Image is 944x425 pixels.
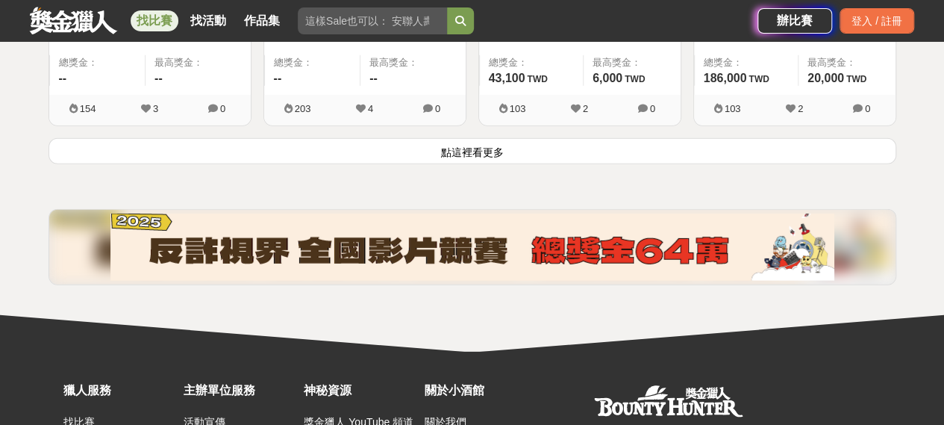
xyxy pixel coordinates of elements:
[369,55,457,70] span: 最高獎金：
[154,55,242,70] span: 最高獎金：
[748,74,769,84] span: TWD
[725,103,741,114] span: 103
[435,103,440,114] span: 0
[154,72,163,84] span: --
[131,10,178,31] a: 找比賽
[527,74,547,84] span: TWD
[583,103,588,114] span: 2
[295,103,311,114] span: 203
[650,103,655,114] span: 0
[807,55,887,70] span: 最高獎金：
[184,10,232,31] a: 找活動
[489,72,525,84] span: 43,100
[304,382,416,400] div: 神秘資源
[184,382,296,400] div: 主辦單位服務
[368,103,373,114] span: 4
[220,103,225,114] span: 0
[153,103,158,114] span: 3
[49,138,896,164] button: 點這裡看更多
[424,382,537,400] div: 關於小酒館
[110,214,834,281] img: b4b43df0-ce9d-4ec9-9998-1f8643ec197e.png
[625,74,645,84] span: TWD
[840,8,914,34] div: 登入 / 註冊
[274,72,282,84] span: --
[369,72,378,84] span: --
[298,7,447,34] input: 這樣Sale也可以： 安聯人壽創意銷售法募集
[510,103,526,114] span: 103
[63,382,176,400] div: 獵人服務
[59,55,137,70] span: 總獎金：
[846,74,866,84] span: TWD
[59,72,67,84] span: --
[593,55,672,70] span: 最高獎金：
[757,8,832,34] a: 辦比賽
[704,55,789,70] span: 總獎金：
[238,10,286,31] a: 作品集
[865,103,870,114] span: 0
[80,103,96,114] span: 154
[704,72,747,84] span: 186,000
[489,55,574,70] span: 總獎金：
[798,103,803,114] span: 2
[274,55,351,70] span: 總獎金：
[593,72,622,84] span: 6,000
[807,72,844,84] span: 20,000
